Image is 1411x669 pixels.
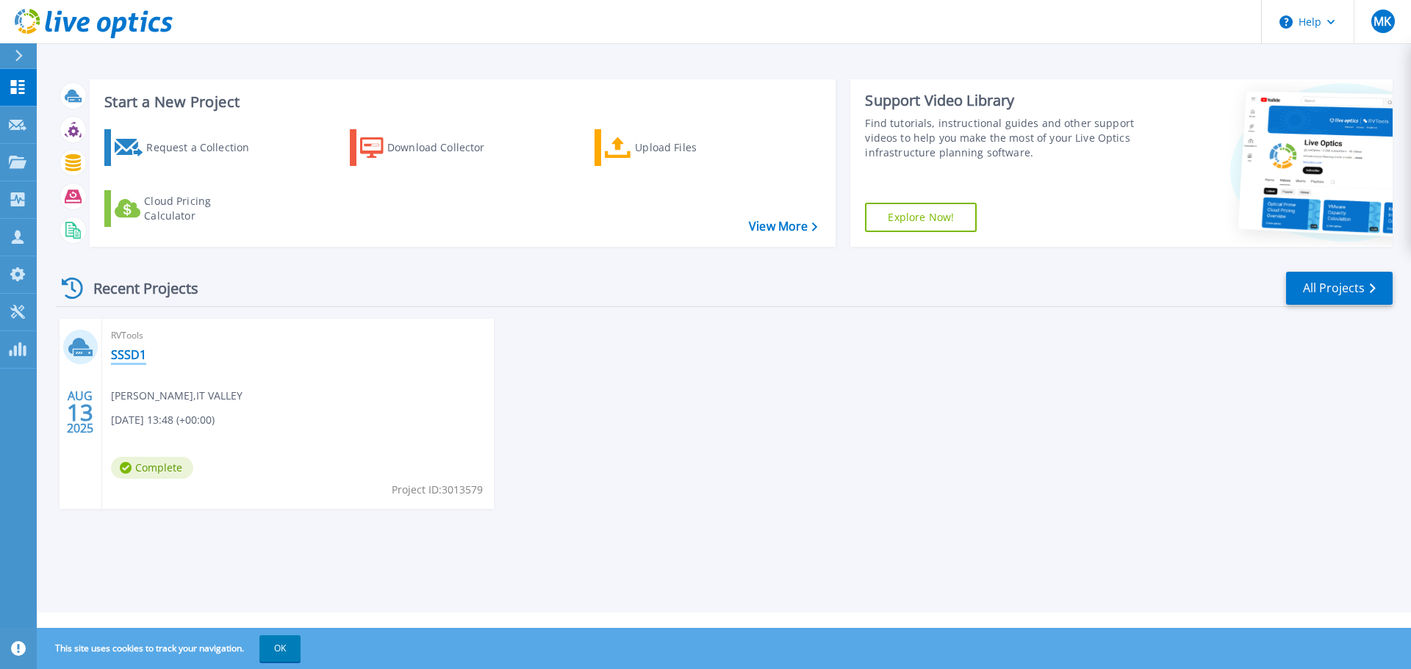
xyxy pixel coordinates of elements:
span: [PERSON_NAME] , IT VALLEY [111,388,243,404]
a: All Projects [1286,272,1393,305]
h3: Start a New Project [104,94,817,110]
div: Download Collector [387,133,505,162]
div: Upload Files [635,133,753,162]
button: OK [259,635,301,662]
span: Complete [111,457,193,479]
span: MK [1374,15,1391,27]
div: Find tutorials, instructional guides and other support videos to help you make the most of your L... [865,116,1141,160]
span: 13 [67,406,93,419]
a: View More [749,220,817,234]
span: [DATE] 13:48 (+00:00) [111,412,215,428]
a: Request a Collection [104,129,268,166]
div: Support Video Library [865,91,1141,110]
div: AUG 2025 [66,386,94,439]
a: SSSD1 [111,347,146,362]
span: Project ID: 3013579 [392,482,483,498]
a: Download Collector [350,129,514,166]
span: RVTools [111,328,485,344]
div: Cloud Pricing Calculator [144,194,262,223]
a: Upload Files [595,129,758,166]
span: This site uses cookies to track your navigation. [40,635,301,662]
a: Cloud Pricing Calculator [104,190,268,227]
div: Recent Projects [57,270,218,306]
a: Explore Now! [865,203,977,232]
div: Request a Collection [146,133,264,162]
